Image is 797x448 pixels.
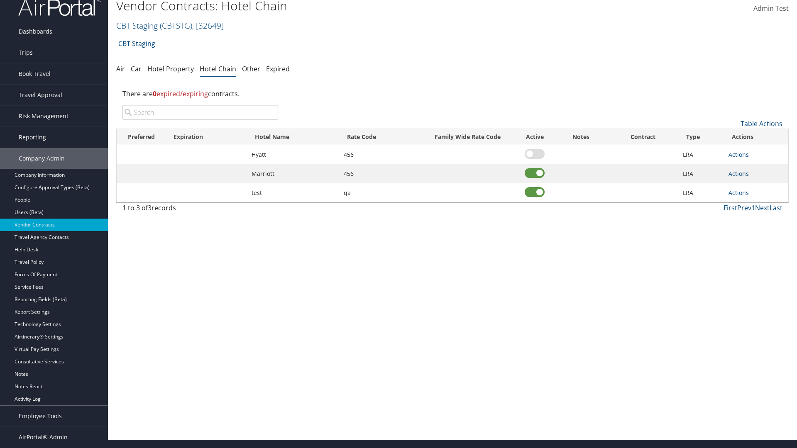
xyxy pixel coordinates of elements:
[153,89,156,98] strong: 0
[19,427,68,448] span: AirPortal® Admin
[737,203,751,212] a: Prev
[340,145,420,164] td: 456
[679,183,725,202] td: LRA
[729,170,749,178] a: Actions
[19,85,62,105] span: Travel Approval
[724,203,737,212] a: First
[340,129,420,145] th: Rate Code: activate to sort column ascending
[118,35,155,52] a: CBT Staging
[19,63,51,84] span: Book Travel
[131,64,142,73] a: Car
[200,64,236,73] a: Hotel Chain
[117,129,166,145] th: Preferred: activate to sort column ascending
[420,129,515,145] th: Family Wide Rate Code: activate to sort column ascending
[741,119,782,128] a: Table Actions
[19,406,62,426] span: Employee Tools
[340,164,420,183] td: 456
[122,203,278,217] div: 1 to 3 of records
[116,64,125,73] a: Air
[729,189,749,197] a: Actions
[153,89,208,98] span: expired/expiring
[147,64,194,73] a: Hotel Property
[242,64,260,73] a: Other
[679,164,725,183] td: LRA
[19,21,52,42] span: Dashboards
[116,20,224,31] a: CBT Staging
[516,129,554,145] th: Active: activate to sort column ascending
[116,83,789,105] div: There are contracts.
[160,20,192,31] span: ( CBTSTG )
[729,151,749,158] a: Actions
[340,183,420,202] td: qa
[192,20,224,31] span: , [ 32649 ]
[122,105,278,120] input: Search
[770,203,782,212] a: Last
[607,129,678,145] th: Contract: activate to sort column ascending
[755,203,770,212] a: Next
[166,129,247,145] th: Expiration: activate to sort column ascending
[751,203,755,212] a: 1
[554,129,608,145] th: Notes: activate to sort column ascending
[724,129,788,145] th: Actions
[19,42,33,63] span: Trips
[266,64,290,73] a: Expired
[679,145,725,164] td: LRA
[679,129,725,145] th: Type: activate to sort column ascending
[247,129,340,145] th: Hotel Name: activate to sort column ascending
[247,183,340,202] td: test
[19,106,68,127] span: Risk Management
[753,4,789,13] span: Admin Test
[247,164,340,183] td: Marriott
[247,145,340,164] td: Hyatt
[19,148,65,169] span: Company Admin
[19,127,46,148] span: Reporting
[148,203,152,212] span: 3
